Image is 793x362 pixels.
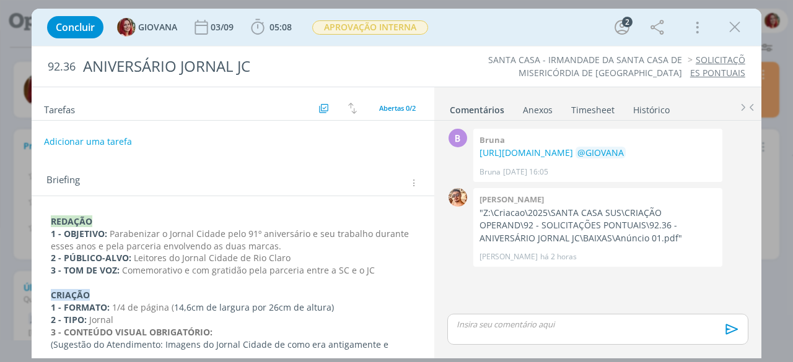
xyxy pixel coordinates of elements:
strong: CRIAÇÃO [51,289,90,301]
p: "Z:\Criacao\2025\SANTA CASA SUS\CRIAÇÃO OPERAND\92 - SOLICITAÇÕES PONTUAIS\92.36 - ANIVERSÁRIO JO... [480,207,716,244]
div: B [449,129,467,147]
a: [URL][DOMAIN_NAME] [480,147,573,158]
span: Briefing [46,175,80,191]
span: Abertas 0/2 [379,103,416,113]
button: Adicionar uma tarefa [43,131,133,153]
button: APROVAÇÃO INTERNA [312,20,429,35]
span: Concluir [56,22,95,32]
span: 05:08 [269,21,292,33]
a: Timesheet [571,98,615,116]
div: Anexos [523,104,553,116]
div: ANIVERSÁRIO JORNAL JC [78,51,449,82]
span: Tarefas [44,101,75,116]
span: Parabenizar o Jornal Cidade pelo 91º aniversário e seu trabalho durante esses anos e pela parceri... [51,228,411,252]
span: GIOVANA [138,23,177,32]
button: 2 [612,17,632,37]
b: [PERSON_NAME] [480,194,544,205]
strong: 2 - TIPO: [51,314,87,325]
button: 05:08 [248,17,295,37]
span: [DATE] 16:05 [503,166,548,178]
button: GGIOVANA [117,18,177,37]
strong: 1 - FORMATO: [51,301,110,313]
span: APROVAÇÃO INTERNA [312,20,428,35]
span: Jornal [89,314,113,325]
strong: 3 - TOM DE VOZ: [51,264,120,276]
strong: 2 - PÚBLICO-ALVO: [51,252,131,264]
div: 2 [622,17,633,27]
span: há 2 horas [540,251,577,262]
div: 03/09 [211,23,236,32]
b: Bruna [480,134,505,145]
a: SANTA CASA - IRMANDADE DA SANTA CASA DE MISERICÓRDIA DE [GEOGRAPHIC_DATA] [488,54,682,78]
strong: 3 - CONTEÚDO VISUAL OBRIGATÓRIO: [51,326,212,338]
a: SOLICITAÇÕES PONTUAIS [690,54,745,78]
span: 1/4 de página ( [112,301,174,313]
img: arrow-down-up.svg [348,103,357,114]
strong: REDAÇÃO [51,215,92,227]
strong: 1 - OBJETIVO: [51,228,107,239]
p: [PERSON_NAME] [480,251,538,262]
img: G [117,18,136,37]
a: Comentários [449,98,505,116]
span: Leitores do Jornal Cidade de Rio Claro [134,252,291,264]
p: Bruna [480,166,501,178]
a: Histórico [633,98,670,116]
img: V [449,188,467,207]
span: Comemorativo e com gratidão pela parceria entre a SC e o JC [122,264,375,276]
button: Concluir [47,16,103,38]
span: 92.36 [48,60,76,74]
span: @GIOVANA [577,147,624,158]
div: dialog [32,9,761,358]
p: 14,6cm de largura por 26cm de altura) [51,301,415,314]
